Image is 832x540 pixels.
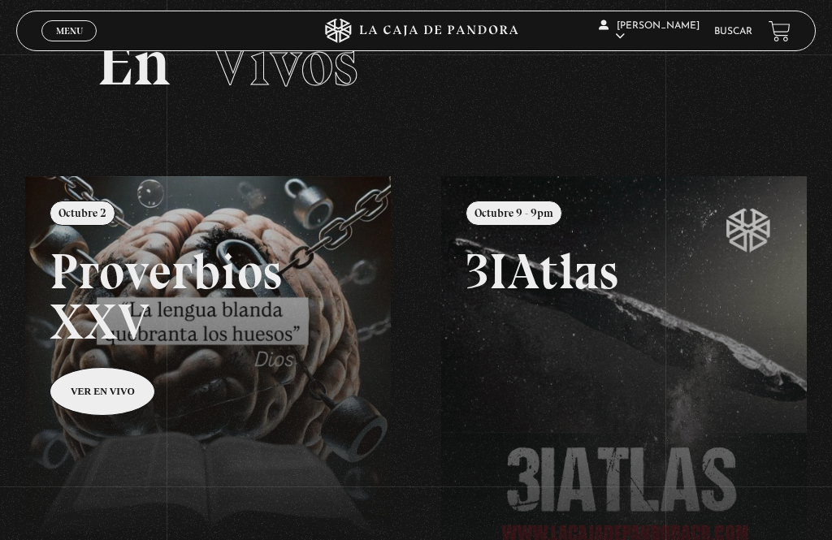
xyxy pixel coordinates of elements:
span: [PERSON_NAME] [599,21,700,41]
span: Vivos [210,24,358,102]
h2: En [97,30,735,95]
a: Buscar [714,27,752,37]
span: Menu [56,26,83,36]
a: View your shopping cart [769,20,791,42]
span: Cerrar [50,40,89,51]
